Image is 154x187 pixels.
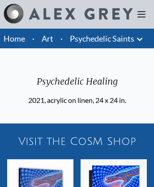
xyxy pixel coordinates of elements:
[28,75,126,95] div: Psychedelic Healing
[70,32,134,45] a: Psychedelic Saints
[57,29,66,48] li: ·
[42,32,53,45] a: Art
[4,34,25,43] a: Home
[28,95,126,106] div: 2021, acrylic on linen, 24 x 24 in.
[4,127,150,156] a: Visit the CoSM Shop
[29,29,38,48] li: ·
